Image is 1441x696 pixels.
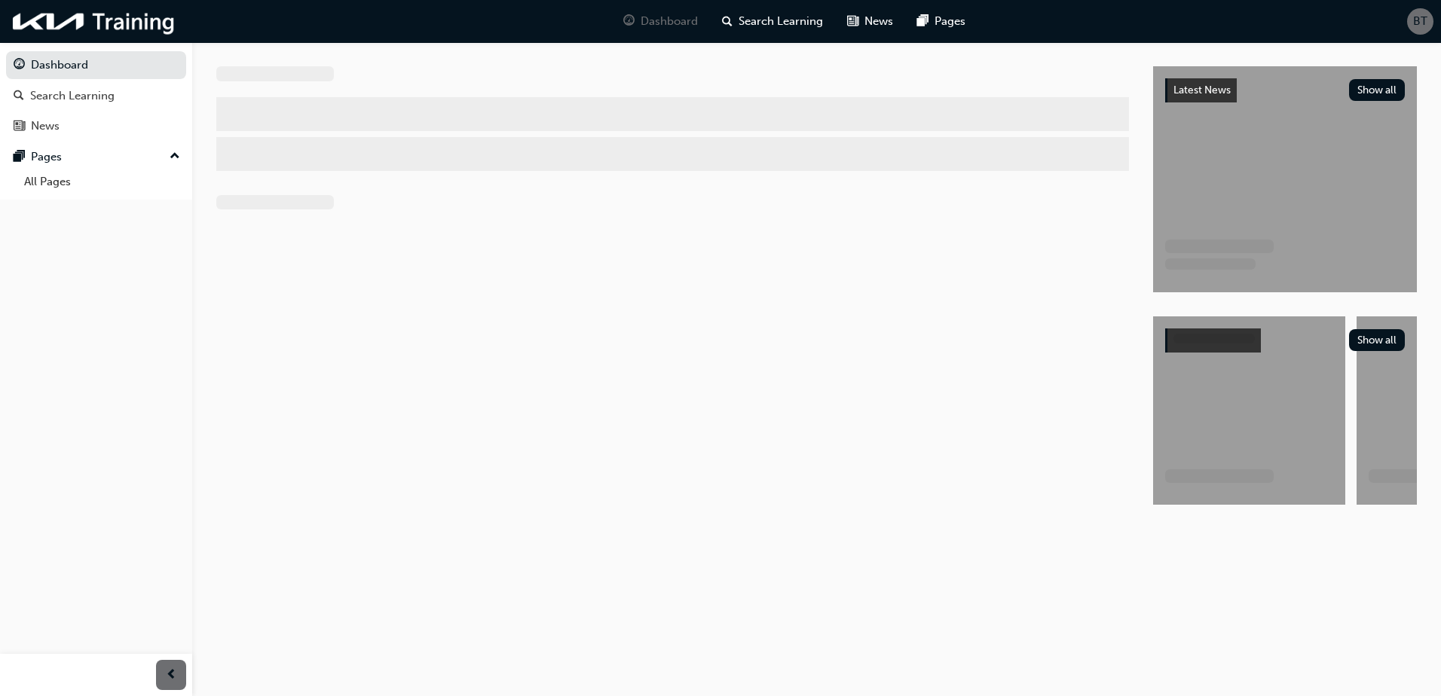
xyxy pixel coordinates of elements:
[14,120,25,133] span: news-icon
[1349,329,1406,351] button: Show all
[1173,84,1231,96] span: Latest News
[623,12,635,31] span: guage-icon
[14,59,25,72] span: guage-icon
[6,143,186,171] button: Pages
[6,48,186,143] button: DashboardSearch LearningNews
[30,87,115,105] div: Search Learning
[31,148,62,166] div: Pages
[722,12,733,31] span: search-icon
[710,6,835,37] a: search-iconSearch Learning
[1349,79,1406,101] button: Show all
[905,6,977,37] a: pages-iconPages
[6,51,186,79] a: Dashboard
[18,170,186,194] a: All Pages
[847,12,858,31] span: news-icon
[864,13,893,30] span: News
[166,666,177,685] span: prev-icon
[6,112,186,140] a: News
[917,12,929,31] span: pages-icon
[611,6,710,37] a: guage-iconDashboard
[739,13,823,30] span: Search Learning
[1165,78,1405,102] a: Latest NewsShow all
[6,82,186,110] a: Search Learning
[1407,8,1433,35] button: BT
[14,151,25,164] span: pages-icon
[1413,13,1427,30] span: BT
[14,90,24,103] span: search-icon
[31,118,60,135] div: News
[8,6,181,37] img: kia-training
[1165,328,1405,353] a: Show all
[170,147,180,166] span: up-icon
[641,13,698,30] span: Dashboard
[835,6,905,37] a: news-iconNews
[935,13,965,30] span: Pages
